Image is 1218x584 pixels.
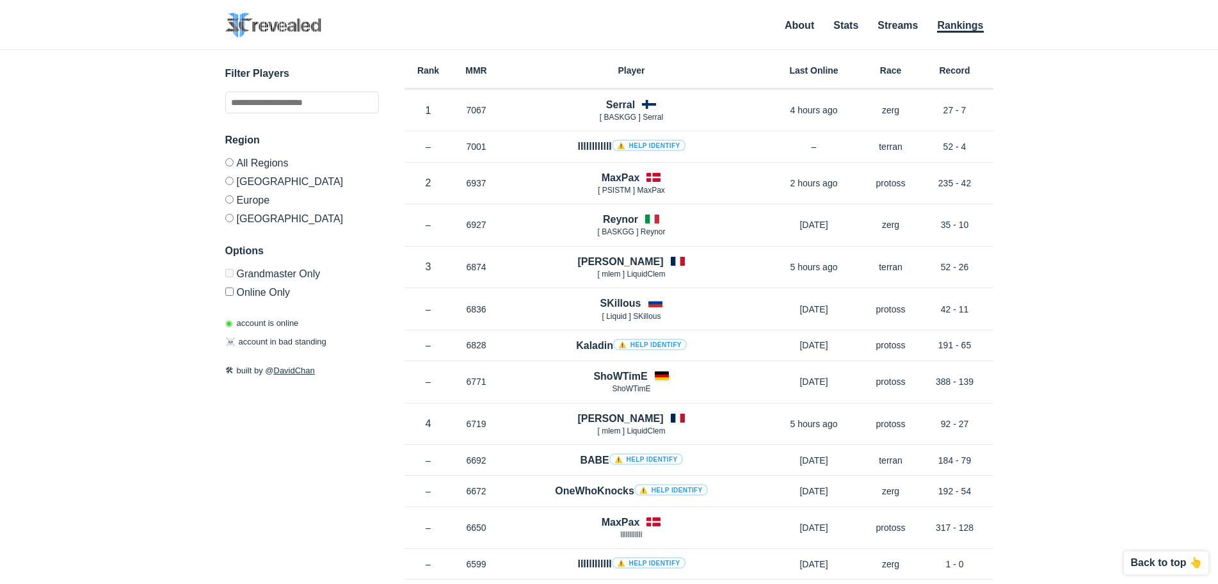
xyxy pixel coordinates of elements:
[606,97,635,112] h4: Serral
[598,186,665,195] span: [ PSISTM ] MaxPax
[577,411,663,426] h4: [PERSON_NAME]
[405,454,453,467] p: –
[865,177,917,190] p: protoss
[225,190,379,209] label: Europe
[225,336,326,348] p: account in bad standing
[917,140,993,153] p: 52 - 4
[763,261,865,273] p: 5 hours ago
[600,296,641,311] h4: SKillous
[917,104,993,117] p: 27 - 7
[865,303,917,316] p: protoss
[917,66,993,75] h6: Record
[763,303,865,316] p: [DATE]
[225,158,379,172] label: All Regions
[405,218,453,231] p: –
[405,375,453,388] p: –
[917,558,993,571] p: 1 - 0
[763,339,865,352] p: [DATE]
[763,558,865,571] p: [DATE]
[612,384,650,393] span: ShoWTimE
[597,270,665,279] span: [ mlem ] LiquidClem
[405,303,453,316] p: –
[917,177,993,190] p: 235 - 42
[225,337,236,346] span: ☠️
[612,557,685,569] a: ⚠️ Help identify
[577,139,685,154] h4: llllllllllll
[453,485,501,498] p: 6672
[405,175,453,190] p: 2
[225,177,234,185] input: [GEOGRAPHIC_DATA]
[763,66,865,75] h6: Last Online
[865,418,917,430] p: protoss
[833,20,858,31] a: Stats
[405,521,453,534] p: –
[865,485,917,498] p: zerg
[865,339,917,352] p: protoss
[763,140,865,153] p: –
[453,454,501,467] p: 6692
[225,133,379,148] h3: Region
[621,530,643,539] span: lllIlllIllIl
[865,66,917,75] h6: Race
[865,218,917,231] p: zerg
[453,521,501,534] p: 6650
[917,485,993,498] p: 192 - 54
[225,158,234,166] input: All Regions
[603,212,638,227] h4: Reynor
[453,218,501,231] p: 6927
[453,66,501,75] h6: MMR
[634,484,708,496] a: ⚠️ Help identify
[763,104,865,117] p: 4 hours ago
[225,195,234,204] input: Europe
[865,104,917,117] p: zerg
[865,140,917,153] p: terran
[453,558,501,571] p: 6599
[405,66,453,75] h6: Rank
[453,140,501,153] p: 7001
[917,375,993,388] p: 388 - 139
[405,259,453,274] p: 3
[453,418,501,430] p: 6719
[501,66,763,75] h6: Player
[763,218,865,231] p: [DATE]
[453,339,501,352] p: 6828
[225,282,379,298] label: Only show accounts currently laddering
[917,418,993,430] p: 92 - 27
[405,339,453,352] p: –
[225,269,379,282] label: Only Show accounts currently in Grandmaster
[453,177,501,190] p: 6937
[405,103,453,118] p: 1
[225,366,234,375] span: 🛠
[763,454,865,467] p: [DATE]
[225,317,299,330] p: account is online
[225,66,379,81] h3: Filter Players
[576,338,687,353] h4: Kaladin
[600,113,663,122] span: [ BASKGG ] Serral
[613,339,687,350] a: ⚠️ Help identify
[937,20,983,33] a: Rankings
[917,454,993,467] p: 184 - 79
[763,177,865,190] p: 2 hours ago
[1130,558,1202,568] p: Back to top 👆
[580,453,682,467] h4: BABE
[225,243,379,259] h3: Options
[225,364,379,377] p: built by @
[225,209,379,224] label: [GEOGRAPHIC_DATA]
[555,483,707,498] h4: OneWhoKnocks
[577,254,663,269] h4: [PERSON_NAME]
[602,515,640,530] h4: MaxPax
[612,140,685,151] a: ⚠️ Help identify
[602,170,640,185] h4: MaxPax
[225,318,232,328] span: ◉
[602,312,661,321] span: [ Lіquіd ] SKillous
[405,558,453,571] p: –
[225,13,321,38] img: SC2 Revealed
[763,485,865,498] p: [DATE]
[225,269,234,277] input: Grandmaster Only
[225,214,234,222] input: [GEOGRAPHIC_DATA]
[577,556,685,571] h4: llIIlIIllIII
[785,20,814,31] a: About
[917,303,993,316] p: 42 - 11
[865,261,917,273] p: terran
[453,375,501,388] p: 6771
